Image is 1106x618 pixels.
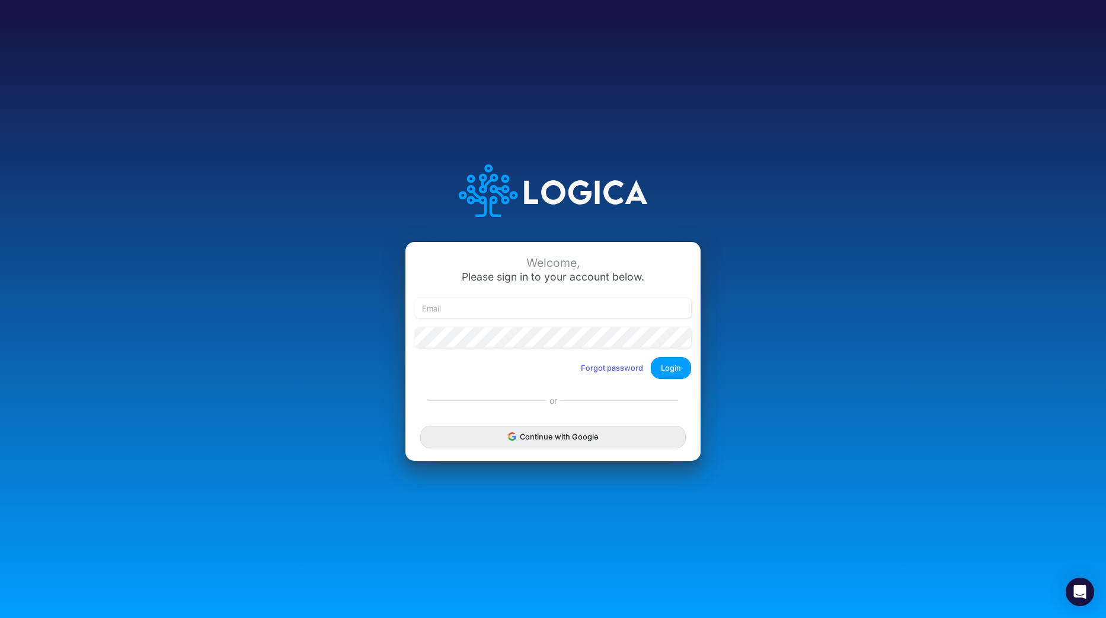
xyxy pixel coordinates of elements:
[462,270,644,283] span: Please sign in to your account below.
[415,256,691,270] div: Welcome,
[1066,578,1094,606] div: Open Intercom Messenger
[651,357,691,379] button: Login
[420,426,686,448] button: Continue with Google
[573,358,651,378] button: Forgot password
[415,298,691,318] input: Email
